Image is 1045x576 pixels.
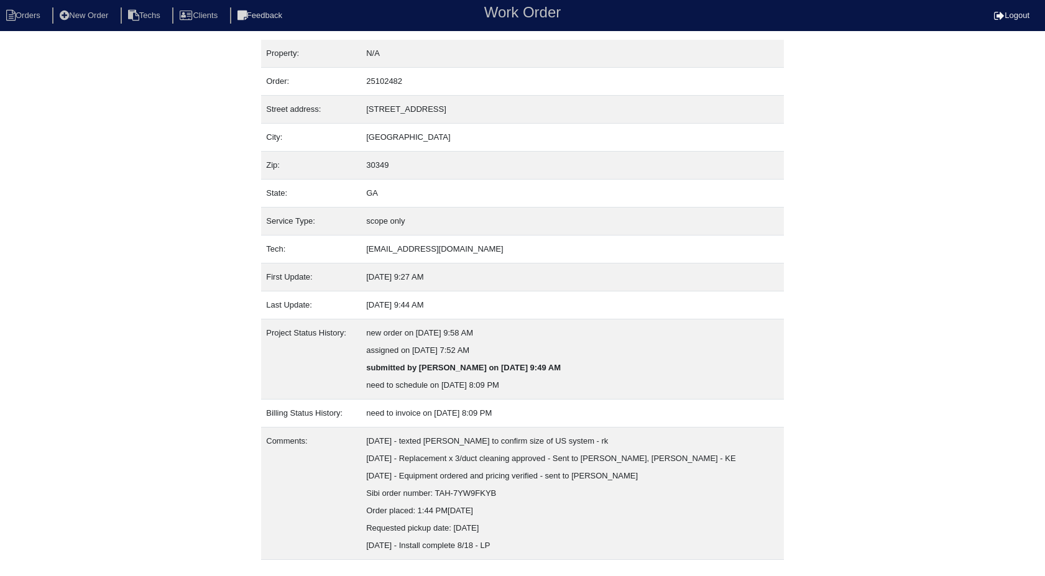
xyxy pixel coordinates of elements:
[261,400,361,427] td: Billing Status History:
[261,427,361,560] td: Comments:
[261,291,361,319] td: Last Update:
[172,11,228,20] a: Clients
[121,11,170,20] a: Techs
[361,68,784,96] td: 25102482
[366,359,779,377] div: submitted by [PERSON_NAME] on [DATE] 9:49 AM
[261,235,361,263] td: Tech:
[261,152,361,180] td: Zip:
[366,342,779,359] div: assigned on [DATE] 7:52 AM
[361,152,784,180] td: 30349
[361,96,784,124] td: [STREET_ADDRESS]
[261,40,361,68] td: Property:
[261,124,361,152] td: City:
[172,7,228,24] li: Clients
[366,405,779,422] div: need to invoice on [DATE] 8:09 PM
[361,180,784,208] td: GA
[230,7,292,24] li: Feedback
[361,427,784,560] td: [DATE] - texted [PERSON_NAME] to confirm size of US system - rk [DATE] - Replacement x 3/duct cle...
[361,291,784,319] td: [DATE] 9:44 AM
[52,11,118,20] a: New Order
[261,319,361,400] td: Project Status History:
[366,377,779,394] div: need to schedule on [DATE] 8:09 PM
[361,208,784,235] td: scope only
[261,263,361,291] td: First Update:
[261,68,361,96] td: Order:
[361,235,784,263] td: [EMAIL_ADDRESS][DOMAIN_NAME]
[261,180,361,208] td: State:
[52,7,118,24] li: New Order
[121,7,170,24] li: Techs
[361,263,784,291] td: [DATE] 9:27 AM
[366,324,779,342] div: new order on [DATE] 9:58 AM
[361,124,784,152] td: [GEOGRAPHIC_DATA]
[361,40,784,68] td: N/A
[261,208,361,235] td: Service Type:
[261,96,361,124] td: Street address:
[994,11,1029,20] a: Logout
